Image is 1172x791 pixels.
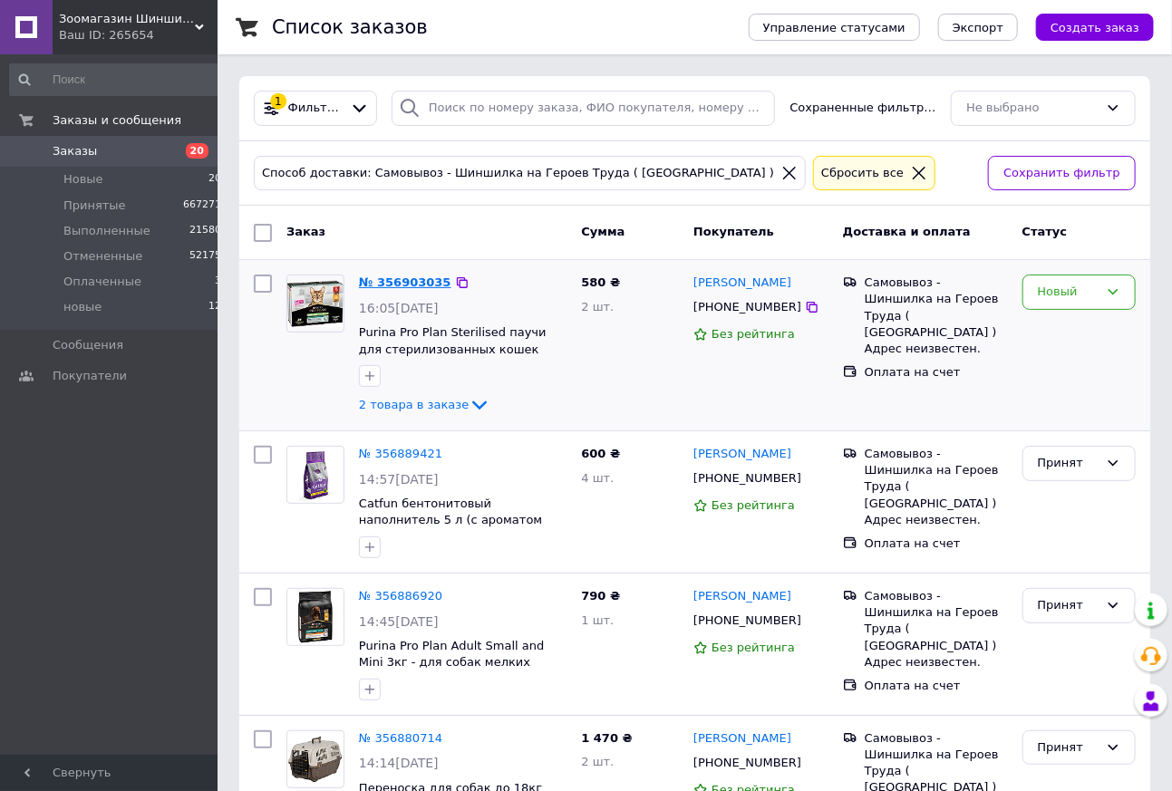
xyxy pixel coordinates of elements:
div: Адрес неизвестен. [865,512,1008,528]
span: 1 шт. [581,613,614,627]
a: Purina Pro Plan Sterilised паучи для стерилизованных кошек 85г*10шт ( говядина /курица) [359,325,547,372]
div: Принят [1038,738,1099,757]
span: 600 ₴ [581,447,620,460]
div: Оплата на счет [865,535,1008,552]
span: Доставка и оплата [843,225,971,238]
a: № 356903035 [359,275,451,289]
a: [PERSON_NAME] [693,275,791,292]
div: Новый [1038,283,1099,302]
input: Поиск [9,63,223,96]
span: Покупатель [693,225,774,238]
button: Экспорт [938,14,1018,41]
span: Управление статусами [763,21,906,34]
h1: Список заказов [272,16,428,38]
img: Фото товару [287,589,344,645]
div: Оплата на счет [865,678,1008,694]
a: № 356886920 [359,589,442,603]
span: Сумма [581,225,625,238]
a: [PERSON_NAME] [693,588,791,605]
div: Оплата на счет [865,364,1008,381]
input: Поиск по номеру заказа, ФИО покупателя, номеру телефона, Email, номеру накладной [392,91,776,126]
a: 2 товара в заказе [359,398,490,411]
div: [PHONE_NUMBER] [690,751,805,775]
span: Фильтры [288,100,344,117]
a: Создать заказ [1018,20,1154,34]
a: Catfun бентонитовый наполнитель 5 л (с ароматом лаванды) [359,497,542,544]
span: Экспорт [953,21,1003,34]
div: Самовывоз - Шиншилка на Героев Труда ( [GEOGRAPHIC_DATA] ) [865,446,1008,512]
span: Статус [1022,225,1068,238]
span: 14:57[DATE] [359,472,439,487]
button: Управление статусами [749,14,920,41]
a: № 356889421 [359,447,442,460]
a: Фото товару [286,446,344,504]
a: Фото товару [286,730,344,788]
div: [PHONE_NUMBER] [690,467,805,490]
a: Фото товару [286,588,344,646]
div: Способ доставки: Самовывоз - Шиншилка на Героев Труда ( [GEOGRAPHIC_DATA] ) [258,164,778,183]
span: 12 [208,299,221,315]
span: Без рейтинга [712,498,795,512]
span: Заказы [53,143,97,159]
span: 1 470 ₴ [581,731,632,745]
span: Сообщения [53,337,123,353]
span: Без рейтинга [712,641,795,654]
div: Самовывоз - Шиншилка на Героев Труда ( [GEOGRAPHIC_DATA] ) [865,275,1008,341]
span: 790 ₴ [581,589,620,603]
span: 20 [208,171,221,188]
span: новые [63,299,102,315]
span: Зоомагазин Шиншилка - Дискаунтер зоотоваров.Корма для кошек и собак. Ветеринарная аптека [59,11,195,27]
span: Новые [63,171,103,188]
a: [PERSON_NAME] [693,730,791,748]
span: 580 ₴ [581,275,620,289]
span: 14:45[DATE] [359,614,439,629]
span: 52175 [189,248,221,265]
span: Без рейтинга [712,327,795,341]
div: Не выбрано [966,99,1099,118]
span: 2 товара в заказе [359,398,469,411]
div: [PHONE_NUMBER] [690,295,805,319]
span: 20 [186,143,208,159]
span: 667271 [183,198,221,214]
span: Заказ [286,225,325,238]
span: 21580 [189,223,221,239]
button: Сохранить фильтр [988,156,1136,191]
span: Сохранить фильтр [1003,164,1120,183]
div: Адрес неизвестен. [865,654,1008,670]
button: Создать заказ [1036,14,1154,41]
a: № 356880714 [359,731,442,745]
a: [PERSON_NAME] [693,446,791,463]
div: [PHONE_NUMBER] [690,609,805,632]
span: Отмененные [63,248,142,265]
span: Покупатели [53,368,127,384]
span: Оплаченные [63,274,141,290]
span: Выполненные [63,223,150,239]
span: 16:05[DATE] [359,301,439,315]
div: Сбросить все [818,164,907,183]
img: Фото товару [287,281,344,327]
span: 14:14[DATE] [359,756,439,770]
div: Принят [1038,596,1099,615]
div: Самовывоз - Шиншилка на Героев Труда ( [GEOGRAPHIC_DATA] ) [865,588,1008,654]
span: 2 шт. [581,300,614,314]
img: Фото товару [295,447,337,503]
div: Ваш ID: 265654 [59,27,218,43]
div: Адрес неизвестен. [865,341,1008,357]
span: Заказы и сообщения [53,112,181,129]
span: 2 шт. [581,755,614,768]
img: Фото товару [287,735,344,784]
a: Фото товару [286,275,344,333]
span: Создать заказ [1051,21,1139,34]
span: 4 шт. [581,471,614,485]
a: Purina Pro Plan Adult Small and Mini 3кг - для собак мелких пород с курицей [359,639,544,686]
div: 1 [270,93,286,110]
span: Сохраненные фильтры: [789,100,936,117]
span: Принятые [63,198,126,214]
div: Принят [1038,454,1099,473]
